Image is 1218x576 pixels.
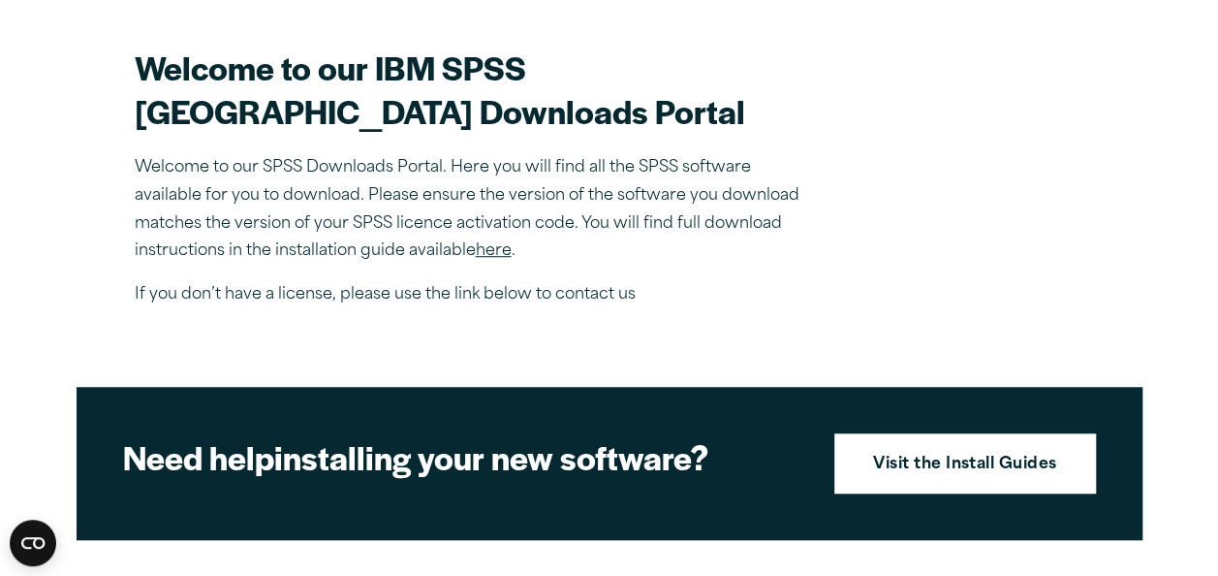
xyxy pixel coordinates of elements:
[135,46,813,133] h2: Welcome to our IBM SPSS [GEOGRAPHIC_DATA] Downloads Portal
[135,154,813,266] p: Welcome to our SPSS Downloads Portal. Here you will find all the SPSS software available for you ...
[123,435,801,479] h2: installing your new software?
[834,433,1096,494] a: Visit the Install Guides
[10,520,56,566] button: Open CMP widget
[873,453,1057,478] strong: Visit the Install Guides
[476,243,512,259] a: here
[135,281,813,309] p: If you don’t have a license, please use the link below to contact us
[123,433,274,480] strong: Need help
